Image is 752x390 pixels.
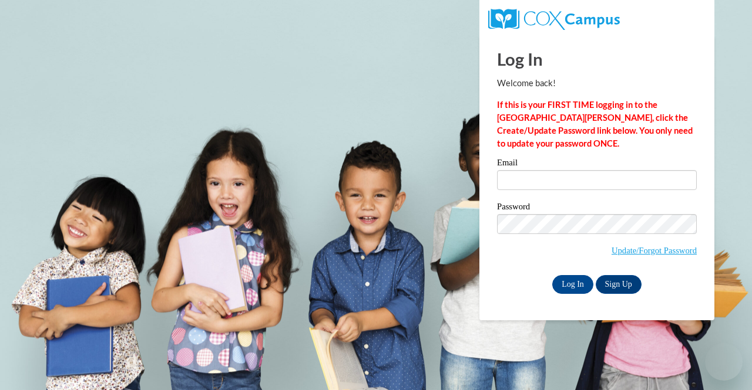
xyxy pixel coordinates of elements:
[612,246,697,255] a: Update/Forgot Password
[488,9,620,30] img: COX Campus
[705,343,743,381] iframe: Button to launch messaging window
[497,77,697,90] p: Welcome back!
[596,275,642,294] a: Sign Up
[497,158,697,170] label: Email
[497,100,693,148] strong: If this is your FIRST TIME logging in to the [GEOGRAPHIC_DATA][PERSON_NAME], click the Create/Upd...
[497,202,697,214] label: Password
[552,275,593,294] input: Log In
[497,47,697,71] h1: Log In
